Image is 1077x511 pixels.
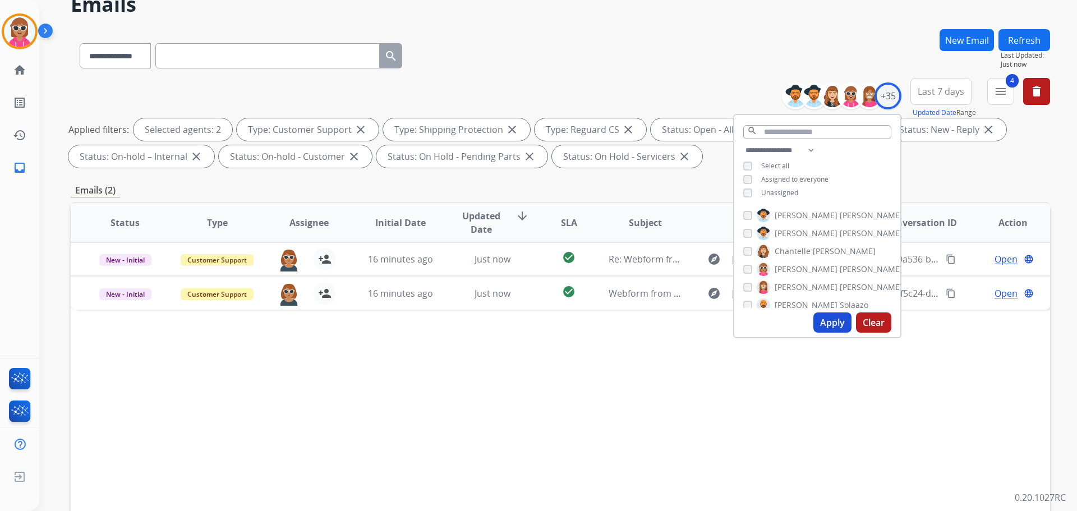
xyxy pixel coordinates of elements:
[516,209,529,223] mat-icon: arrow_downward
[840,282,903,293] span: [PERSON_NAME]
[1001,51,1050,60] span: Last Updated:
[562,285,576,298] mat-icon: check_circle
[111,216,140,229] span: Status
[840,264,903,275] span: [PERSON_NAME]
[384,49,398,63] mat-icon: search
[1015,491,1066,504] p: 0.20.1027RC
[1001,60,1050,69] span: Just now
[1024,288,1034,298] mat-icon: language
[1006,74,1019,88] span: 4
[761,188,798,197] span: Unassigned
[913,108,976,117] span: Range
[651,118,761,141] div: Status: Open - All
[885,216,957,229] span: Conversation ID
[629,216,662,229] span: Subject
[552,145,702,168] div: Status: On Hold - Servicers
[707,287,721,300] mat-icon: explore
[995,252,1018,266] span: Open
[13,63,26,77] mat-icon: home
[561,216,577,229] span: SLA
[958,203,1050,242] th: Action
[318,252,332,266] mat-icon: person_add
[237,118,379,141] div: Type: Customer Support
[13,128,26,142] mat-icon: history
[940,29,994,51] button: New Email
[946,288,956,298] mat-icon: content_copy
[505,123,519,136] mat-icon: close
[375,216,426,229] span: Initial Date
[207,216,228,229] span: Type
[775,228,837,239] span: [PERSON_NAME]
[856,312,891,333] button: Clear
[347,150,361,163] mat-icon: close
[918,89,964,94] span: Last 7 days
[732,287,848,300] span: [EMAIL_ADDRESS][DOMAIN_NAME]
[68,123,129,136] p: Applied filters:
[994,85,1007,98] mat-icon: menu
[1030,85,1043,98] mat-icon: delete
[13,161,26,174] mat-icon: inbox
[562,251,576,264] mat-icon: check_circle
[190,150,203,163] mat-icon: close
[913,108,956,117] button: Updated Date
[678,150,691,163] mat-icon: close
[219,145,372,168] div: Status: On-hold - Customer
[475,287,510,300] span: Just now
[535,118,646,141] div: Type: Reguard CS
[13,96,26,109] mat-icon: list_alt
[813,312,852,333] button: Apply
[840,228,903,239] span: [PERSON_NAME]
[181,288,254,300] span: Customer Support
[318,287,332,300] mat-icon: person_add
[995,287,1018,300] span: Open
[134,118,232,141] div: Selected agents: 2
[609,253,878,265] span: Re: Webform from [EMAIL_ADDRESS][DOMAIN_NAME] on [DATE]
[354,123,367,136] mat-icon: close
[982,123,995,136] mat-icon: close
[813,246,876,257] span: [PERSON_NAME]
[707,252,721,266] mat-icon: explore
[368,253,433,265] span: 16 minutes ago
[747,126,757,136] mat-icon: search
[368,287,433,300] span: 16 minutes ago
[998,29,1050,51] button: Refresh
[775,282,837,293] span: [PERSON_NAME]
[761,174,829,184] span: Assigned to everyone
[840,210,903,221] span: [PERSON_NAME]
[71,183,120,197] p: Emails (2)
[775,246,811,257] span: Chantelle
[622,123,635,136] mat-icon: close
[456,209,507,236] span: Updated Date
[523,150,536,163] mat-icon: close
[732,252,848,266] span: [EMAIL_ADDRESS][DOMAIN_NAME]
[910,78,972,105] button: Last 7 days
[68,145,214,168] div: Status: On-hold – Internal
[99,254,151,266] span: New - Initial
[278,282,300,306] img: agent-avatar
[1024,254,1034,264] mat-icon: language
[775,264,837,275] span: [PERSON_NAME]
[888,118,1006,141] div: Status: New - Reply
[987,78,1014,105] button: 4
[840,300,868,311] span: Solaazo
[4,16,35,47] img: avatar
[875,82,901,109] div: +35
[376,145,547,168] div: Status: On Hold - Pending Parts
[775,210,837,221] span: [PERSON_NAME]
[99,288,151,300] span: New - Initial
[946,254,956,264] mat-icon: content_copy
[181,254,254,266] span: Customer Support
[383,118,530,141] div: Type: Shipping Protection
[475,253,510,265] span: Just now
[761,161,789,171] span: Select all
[609,287,863,300] span: Webform from [EMAIL_ADDRESS][DOMAIN_NAME] on [DATE]
[278,248,300,271] img: agent-avatar
[289,216,329,229] span: Assignee
[775,300,837,311] span: [PERSON_NAME]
